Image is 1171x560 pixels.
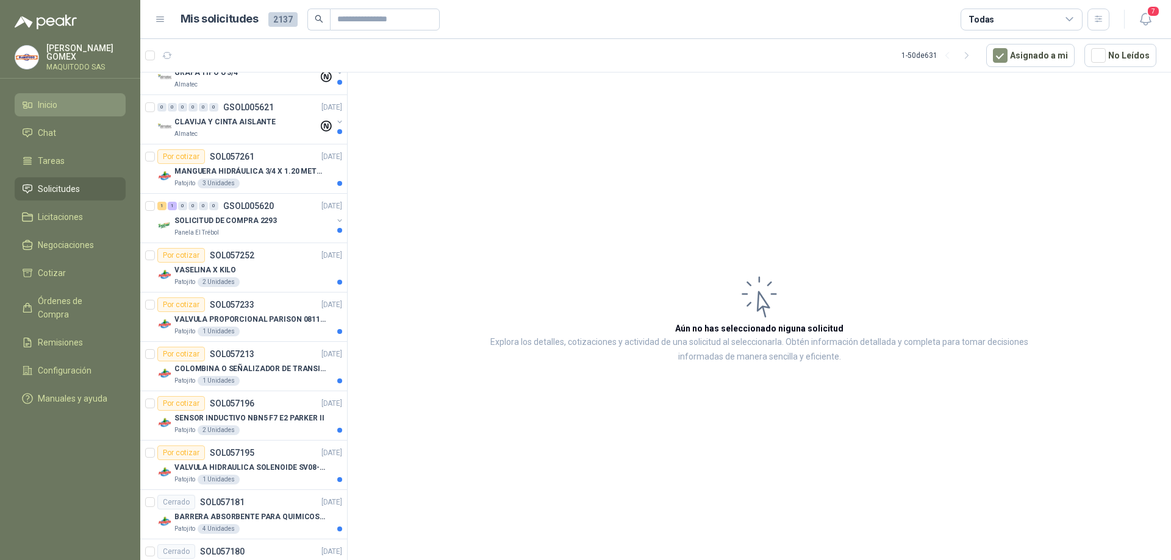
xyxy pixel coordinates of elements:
[168,202,177,210] div: 1
[15,205,126,229] a: Licitaciones
[321,349,342,360] p: [DATE]
[321,497,342,508] p: [DATE]
[178,202,187,210] div: 0
[38,294,114,321] span: Órdenes de Compra
[178,103,187,112] div: 0
[46,44,126,61] p: [PERSON_NAME] GOMEX
[157,366,172,381] img: Company Logo
[157,396,205,411] div: Por cotizar
[157,149,205,164] div: Por cotizar
[38,266,66,280] span: Cotizar
[15,177,126,200] a: Solicitudes
[174,413,324,424] p: SENSOR INDUCTIVO NBN5 F7 E2 PARKER II
[157,199,345,238] a: 1 1 0 0 0 0 GSOL005620[DATE] Company LogoSOLICITUD DE COMPRA 2293Panela El Trébol
[174,327,195,336] p: Patojito
[38,392,107,405] span: Manuales y ayuda
[140,144,347,194] a: Por cotizarSOL057261[DATE] Company LogoMANGUERA HIDRÁULICA 3/4 X 1.20 METROS DE LONGITUD HR-HR-AC...
[174,67,238,79] p: GRAPA TIPO U 3/4
[157,103,167,112] div: 0
[188,202,198,210] div: 0
[157,544,195,559] div: Cerrado
[157,169,172,183] img: Company Logo
[15,387,126,410] a: Manuales y ayuda
[174,277,195,287] p: Patojito
[198,277,240,287] div: 2 Unidades
[38,182,80,196] span: Solicitudes
[38,210,83,224] span: Licitaciones
[188,103,198,112] div: 0
[1134,9,1156,30] button: 7
[321,151,342,163] p: [DATE]
[157,268,172,282] img: Company Logo
[321,447,342,459] p: [DATE]
[15,261,126,285] a: Cotizar
[15,46,38,69] img: Company Logo
[140,490,347,539] a: CerradoSOL057181[DATE] Company LogoBARRERA ABSORBENTE PARA QUIMICOS (DERRAME DE HIPOCLORITO)Patoj...
[174,511,326,523] p: BARRERA ABSORBENTE PARA QUIMICOS (DERRAME DE HIPOCLORITO)
[268,12,298,27] span: 2137
[15,15,77,29] img: Logo peakr
[174,80,198,90] p: Almatec
[15,121,126,144] a: Chat
[15,149,126,172] a: Tareas
[321,200,342,212] p: [DATE]
[210,152,254,161] p: SOL057261
[675,322,843,335] h3: Aún no has seleccionado niguna solicitud
[223,202,274,210] p: GSOL005620
[223,103,274,112] p: GSOL005621
[157,416,172,430] img: Company Logo
[321,546,342,558] p: [DATE]
[174,524,195,534] p: Patojito
[157,100,345,139] a: 0 0 0 0 0 0 GSOL005621[DATE] Company LogoCLAVIJA Y CINTA AISLANTEAlmatec
[174,314,326,325] p: VALVULA PROPORCIONAL PARISON 0811404612 / 4WRPEH6C4 REXROTH
[210,251,254,260] p: SOL057252
[174,129,198,139] p: Almatec
[38,364,91,377] span: Configuración
[140,292,347,342] a: Por cotizarSOL057233[DATE] Company LogoVALVULA PROPORCIONAL PARISON 0811404612 / 4WRPEH6C4 REXROT...
[38,126,56,140] span: Chat
[199,103,208,112] div: 0
[174,363,326,375] p: COLOMBINA O SEÑALIZADOR DE TRANSITO
[15,233,126,257] a: Negociaciones
[140,441,347,490] a: Por cotizarSOL057195[DATE] Company LogoVALVULA HIDRAULICA SOLENOIDE SV08-20 REF : SV08-3B-N-24DC-...
[157,347,205,361] div: Por cotizar
[157,248,205,263] div: Por cotizar
[209,103,218,112] div: 0
[198,475,240,484] div: 1 Unidades
[174,462,326,473] p: VALVULA HIDRAULICA SOLENOIDE SV08-20 REF : SV08-3B-N-24DC-DG NORMALMENTE CERRADA
[15,331,126,354] a: Remisiones
[157,297,205,312] div: Por cotizar
[15,359,126,382] a: Configuración
[200,498,245,506] p: SOL057181
[470,335,1049,364] p: Explora los detalles, cotizaciones y actividad de una solicitud al seleccionarla. Obtén informaci...
[321,299,342,311] p: [DATE]
[209,202,218,210] div: 0
[157,514,172,529] img: Company Logo
[174,215,277,227] p: SOLICITUD DE COMPRA 2293
[174,425,195,435] p: Patojito
[210,399,254,408] p: SOL057196
[15,289,126,326] a: Órdenes de Compra
[321,398,342,409] p: [DATE]
[174,116,276,128] p: CLAVIJA Y CINTA AISLANTE
[1147,5,1160,17] span: 7
[198,425,240,435] div: 2 Unidades
[157,119,172,134] img: Company Logo
[174,179,195,188] p: Patojito
[38,336,83,349] span: Remisiones
[15,93,126,116] a: Inicio
[140,342,347,391] a: Por cotizarSOL057213[DATE] Company LogoCOLOMBINA O SEÑALIZADOR DE TRANSITOPatojito1 Unidades
[174,166,326,177] p: MANGUERA HIDRÁULICA 3/4 X 1.20 METROS DE LONGITUD HR-HR-ACOPLADA
[321,250,342,261] p: [DATE]
[199,202,208,210] div: 0
[321,102,342,113] p: [DATE]
[157,202,167,210] div: 1
[38,154,65,168] span: Tareas
[140,391,347,441] a: Por cotizarSOL057196[DATE] Company LogoSENSOR INDUCTIVO NBN5 F7 E2 PARKER IIPatojito2 Unidades
[181,10,259,28] h1: Mis solicitudes
[174,475,195,484] p: Patojito
[157,445,205,460] div: Por cotizar
[198,179,240,188] div: 3 Unidades
[157,465,172,480] img: Company Logo
[157,317,172,331] img: Company Logo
